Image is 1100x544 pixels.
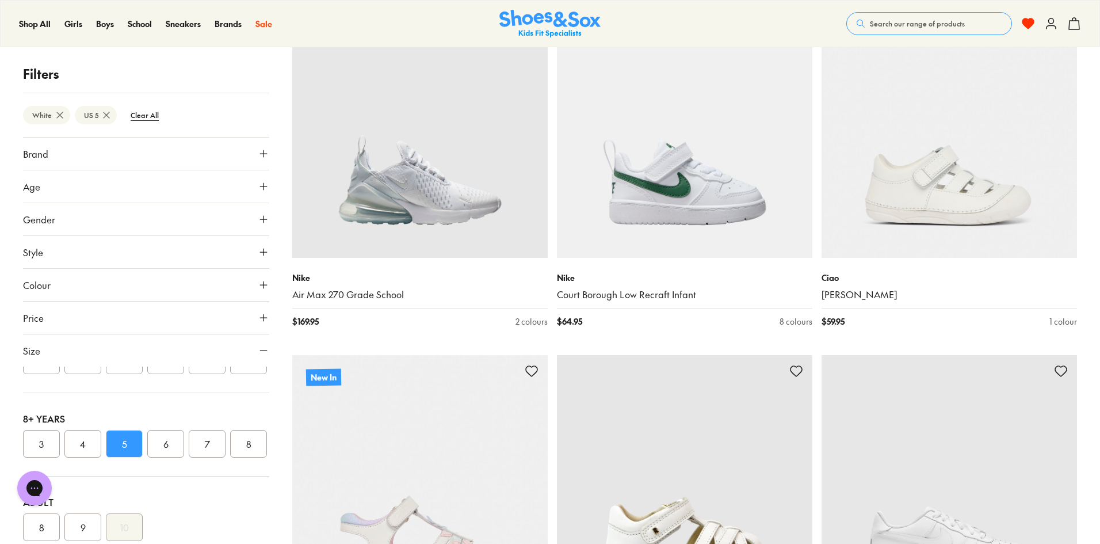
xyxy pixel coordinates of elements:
button: Style [23,236,269,268]
span: Shop All [19,18,51,29]
a: School [128,18,152,30]
div: 8 colours [780,315,812,328]
a: Air Max 270 Grade School [292,288,548,301]
btn: US 5 [75,106,117,124]
div: 8+ Years [23,412,269,425]
button: 7 [189,430,226,458]
span: Girls [64,18,82,29]
div: 2 colours [515,315,548,328]
button: 6 [147,430,184,458]
span: $ 64.95 [557,315,582,328]
p: Nike [557,272,812,284]
span: Sale [255,18,272,29]
p: Nike [292,272,548,284]
a: [PERSON_NAME] [822,288,1077,301]
span: Colour [23,278,51,292]
button: 8 [23,513,60,541]
button: Search our range of products [846,12,1012,35]
button: 8 [230,430,267,458]
span: School [128,18,152,29]
span: Boys [96,18,114,29]
span: Search our range of products [870,18,965,29]
button: 4 [64,430,101,458]
button: Age [23,170,269,203]
div: Adult [23,495,269,509]
button: 3 [23,430,60,458]
p: New In [306,368,341,386]
span: Brand [23,147,48,161]
span: Brands [215,18,242,29]
button: 10 [106,513,143,541]
span: Gender [23,212,55,226]
img: SNS_Logo_Responsive.svg [499,10,601,38]
p: Ciao [822,272,1077,284]
a: Girls [64,18,82,30]
btn: White [23,106,70,124]
button: 9 [64,513,101,541]
a: Boys [96,18,114,30]
a: New In [822,2,1077,258]
a: New In [557,2,812,258]
span: Price [23,311,44,325]
button: Brand [23,138,269,170]
a: Brands [215,18,242,30]
span: $ 169.95 [292,315,319,328]
span: Sneakers [166,18,201,29]
a: Sneakers [166,18,201,30]
a: Shop All [19,18,51,30]
span: Age [23,180,40,193]
a: Sale [255,18,272,30]
span: Size [23,344,40,357]
p: Filters [23,64,269,83]
button: Colour [23,269,269,301]
span: Style [23,245,43,259]
div: 1 colour [1049,315,1077,328]
btn: Clear All [121,105,168,125]
button: Price [23,302,269,334]
button: Gender [23,203,269,235]
iframe: Gorgias live chat messenger [12,467,58,509]
span: $ 59.95 [822,315,845,328]
button: 5 [106,430,143,458]
a: Court Borough Low Recraft Infant [557,288,812,301]
a: Shoes & Sox [499,10,601,38]
button: Size [23,334,269,367]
